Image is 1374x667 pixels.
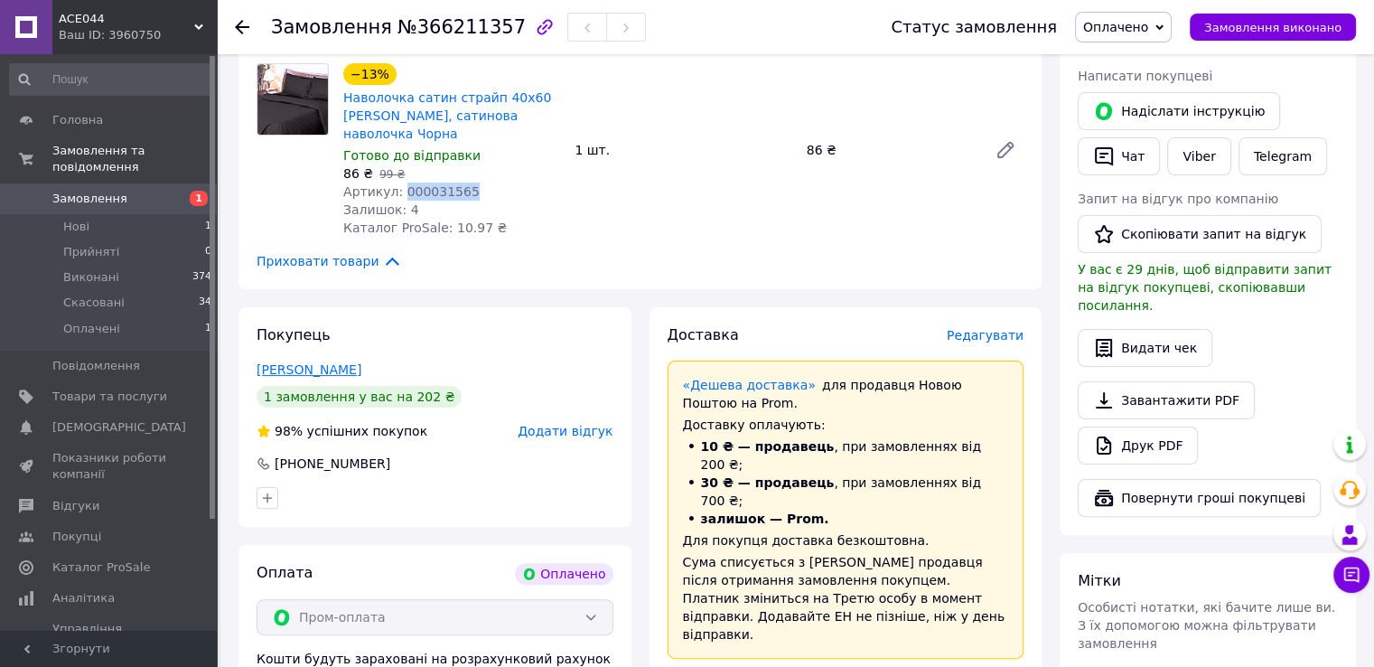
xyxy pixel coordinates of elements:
[1078,329,1212,367] button: Видати чек
[701,439,835,454] span: 10 ₴ — продавець
[63,244,119,260] span: Прийняті
[52,529,101,545] span: Покупці
[891,18,1057,36] div: Статус замовлення
[1078,69,1212,83] span: Написати покупцеві
[1078,479,1321,517] button: Повернути гроші покупцеві
[683,531,1009,550] div: Для покупця доставка безкоштовна.
[515,563,612,585] div: Оплачено
[1078,215,1322,253] button: Скопіювати запит на відгук
[52,112,103,128] span: Головна
[271,16,392,38] span: Замовлення
[397,16,526,38] span: №366211357
[343,221,507,235] span: Каталог ProSale: 10.97 ₴
[1078,192,1278,206] span: Запит на відгук про компанію
[257,564,313,581] span: Оплата
[947,328,1023,343] span: Редагувати
[192,269,211,286] span: 374
[235,18,249,36] div: Повернутися назад
[205,244,211,260] span: 0
[1204,21,1341,34] span: Замовлення виконано
[52,143,217,175] span: Замовлення та повідомлення
[205,321,211,337] span: 1
[257,362,361,377] a: [PERSON_NAME]
[52,590,115,606] span: Аналітика
[275,424,303,438] span: 98%
[701,512,829,526] span: залишок — Prom.
[257,422,427,440] div: успішних покупок
[683,553,1009,644] div: Сума списується з [PERSON_NAME] продавця після отримання замовлення покупцем. Платник зміниться н...
[52,191,127,207] span: Замовлення
[52,389,167,405] span: Товари та послуги
[987,132,1023,168] a: Редагувати
[683,437,1009,474] li: , при замовленнях від 200 ₴;
[1078,427,1198,465] a: Друк PDF
[63,269,119,286] span: Виконані
[343,148,481,163] span: Готово до відправки
[799,137,980,163] div: 86 ₴
[205,219,211,235] span: 1
[1078,137,1160,175] button: Чат
[343,184,480,199] span: Артикул: 000031565
[683,376,1009,412] div: для продавця Новою Поштою на Prom.
[1238,137,1327,175] a: Telegram
[343,90,551,141] a: Наволочка сатин страйп 40х60 [PERSON_NAME], сатинова наволочка Чорна
[63,295,125,311] span: Скасовані
[343,63,397,85] div: −13%
[273,455,392,473] div: [PHONE_NUMBER]
[1078,262,1332,313] span: У вас є 29 днів, щоб відправити запит на відгук покупцеві, скопіювавши посилання.
[1083,20,1148,34] span: Оплачено
[683,474,1009,510] li: , при замовленнях від 700 ₴;
[257,64,328,135] img: Наволочка сатин страйп 40х60 Ярослав, сатинова наволочка Чорна
[52,559,150,576] span: Каталог ProSale
[343,166,373,181] span: 86 ₴
[59,11,194,27] span: ACE044
[199,295,211,311] span: 34
[52,621,167,653] span: Управління сайтом
[59,27,217,43] div: Ваш ID: 3960750
[52,450,167,483] span: Показники роботи компанії
[63,321,120,337] span: Оплачені
[1078,381,1255,419] a: Завантажити PDF
[379,168,405,181] span: 99 ₴
[701,475,835,490] span: 30 ₴ — продавець
[683,416,1009,434] div: Доставку оплачують:
[257,326,331,343] span: Покупець
[1078,600,1335,651] span: Особисті нотатки, які бачите лише ви. З їх допомогою можна фільтрувати замовлення
[1333,557,1369,593] button: Чат з покупцем
[52,419,186,436] span: [DEMOGRAPHIC_DATA]
[1078,92,1280,130] button: Надіслати інструкцію
[1078,572,1121,589] span: Мітки
[1190,14,1356,41] button: Замовлення виконано
[63,219,89,235] span: Нові
[668,326,739,343] span: Доставка
[257,386,462,408] div: 1 замовлення у вас на 202 ₴
[683,378,816,392] a: «Дешева доставка»
[52,358,140,374] span: Повідомлення
[1167,137,1230,175] a: Viber
[567,137,799,163] div: 1 шт.
[518,424,612,438] span: Додати відгук
[9,63,213,96] input: Пошук
[343,202,419,217] span: Залишок: 4
[190,191,208,206] span: 1
[257,251,402,271] span: Приховати товари
[52,498,99,514] span: Відгуки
